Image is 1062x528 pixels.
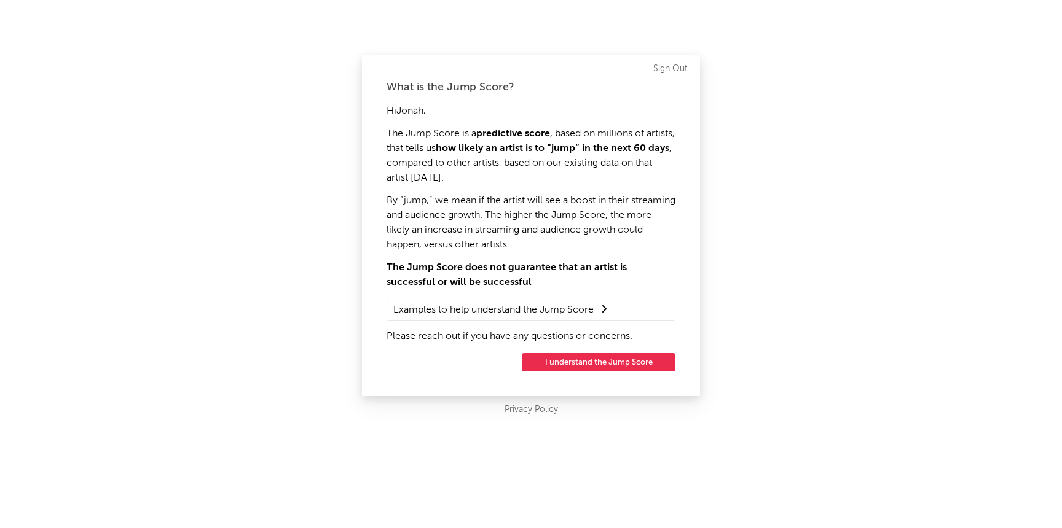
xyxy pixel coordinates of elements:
strong: how likely an artist is to “jump” in the next 60 days [436,144,669,153]
a: Sign Out [653,61,688,76]
strong: predictive score [476,129,550,139]
a: Privacy Policy [505,402,558,417]
p: Please reach out if you have any questions or concerns. [387,329,675,344]
div: What is the Jump Score? [387,80,675,95]
p: Hi Jonah , [387,104,675,118]
button: I understand the Jump Score [522,353,675,371]
strong: The Jump Score does not guarantee that an artist is successful or will be successful [387,263,627,287]
p: By “jump,” we mean if the artist will see a boost in their streaming and audience growth. The hig... [387,193,675,252]
summary: Examples to help understand the Jump Score [393,301,669,317]
p: The Jump Score is a , based on millions of artists, that tells us , compared to other artists, ba... [387,126,675,185]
